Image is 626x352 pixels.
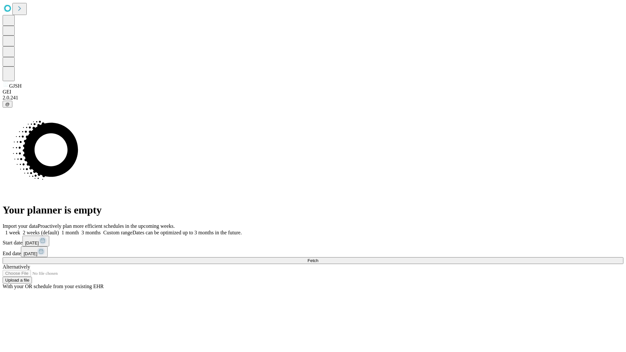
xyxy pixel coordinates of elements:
span: [DATE] [23,251,37,256]
span: GJSH [9,83,22,89]
button: [DATE] [21,246,48,257]
span: @ [5,102,10,107]
span: Alternatively [3,264,30,270]
span: With your OR schedule from your existing EHR [3,284,104,289]
button: Upload a file [3,277,32,284]
div: Start date [3,236,623,246]
div: 2.0.241 [3,95,623,101]
button: @ [3,101,12,108]
span: Fetch [307,258,318,263]
span: Import your data [3,223,38,229]
button: Fetch [3,257,623,264]
div: GEI [3,89,623,95]
span: [DATE] [25,241,39,245]
span: Proactively plan more efficient schedules in the upcoming weeks. [38,223,175,229]
span: 3 months [82,230,101,235]
span: Dates can be optimized up to 3 months in the future. [132,230,242,235]
div: End date [3,246,623,257]
span: Custom range [103,230,132,235]
span: 2 weeks (default) [23,230,59,235]
button: [DATE] [22,236,49,246]
span: 1 week [5,230,20,235]
span: 1 month [62,230,79,235]
h1: Your planner is empty [3,204,623,216]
